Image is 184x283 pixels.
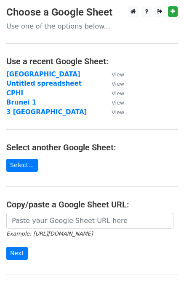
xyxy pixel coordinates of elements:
[6,6,178,18] h3: Choose a Google Sheet
[6,199,178,210] h4: Copy/paste a Google Sheet URL:
[103,71,124,78] a: View
[6,99,36,106] a: Brunei 1
[112,100,124,106] small: View
[6,142,178,152] h4: Select another Google Sheet:
[6,108,87,116] a: 3 [GEOGRAPHIC_DATA]
[112,71,124,78] small: View
[6,22,178,31] p: Use one of the options below...
[6,80,82,87] a: Untitled spreadsheet
[112,81,124,87] small: View
[103,80,124,87] a: View
[6,247,28,260] input: Next
[6,231,93,237] small: Example: [URL][DOMAIN_NAME]
[103,108,124,116] a: View
[112,90,124,97] small: View
[112,109,124,115] small: View
[6,159,38,172] a: Select...
[6,71,80,78] a: [GEOGRAPHIC_DATA]
[6,89,23,97] a: CPHI
[6,213,173,229] input: Paste your Google Sheet URL here
[103,99,124,106] a: View
[103,89,124,97] a: View
[6,56,178,66] h4: Use a recent Google Sheet:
